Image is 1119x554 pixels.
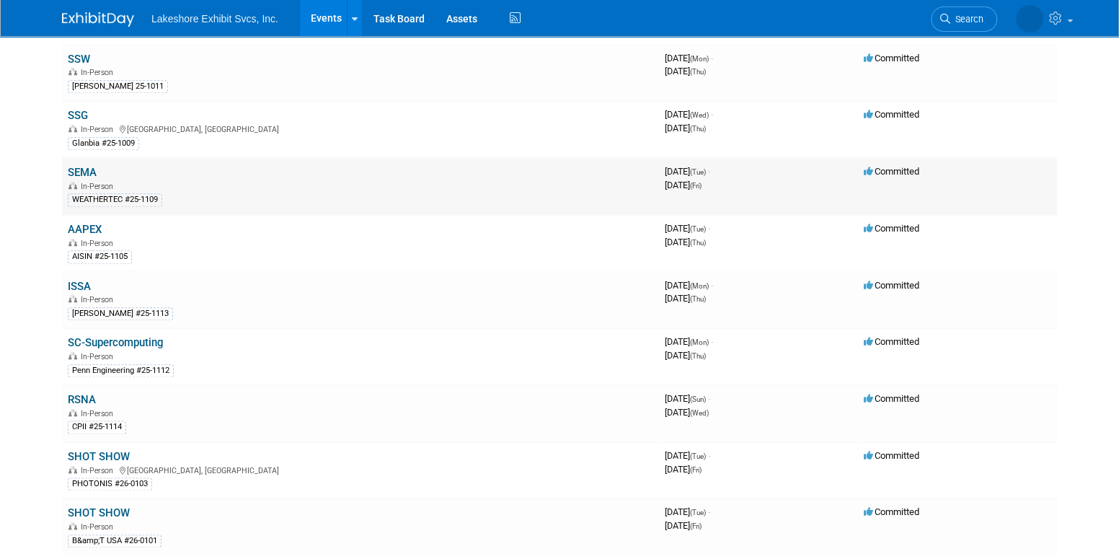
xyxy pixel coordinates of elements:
span: [DATE] [665,280,713,291]
span: [DATE] [665,223,710,234]
span: In-Person [81,239,118,248]
span: (Thu) [690,295,706,303]
span: [DATE] [665,109,713,120]
a: AAPEX [68,223,102,236]
span: (Sun) [690,395,706,403]
span: [DATE] [665,293,706,304]
span: (Mon) [690,55,709,63]
span: - [708,166,710,177]
img: In-Person Event [68,68,77,75]
div: Penn Engineering #25-1112 [68,364,174,377]
span: - [711,336,713,347]
div: WEATHERTEC #25-1109 [68,193,162,206]
span: [DATE] [665,350,706,361]
span: (Thu) [690,352,706,360]
span: (Thu) [690,239,706,247]
img: MICHELLE MOYA [1016,5,1043,32]
a: SC-Supercomputing [68,336,163,349]
span: (Tue) [690,509,706,516]
div: [PERSON_NAME] #25-1113 [68,307,173,320]
span: Committed [864,53,919,63]
img: In-Person Event [68,466,77,473]
img: In-Person Event [68,239,77,246]
div: CPII #25-1114 [68,421,126,434]
span: (Fri) [690,182,702,190]
span: [DATE] [665,336,713,347]
span: - [708,506,710,517]
span: Committed [864,450,919,461]
span: In-Person [81,522,118,532]
span: Committed [864,393,919,404]
span: [DATE] [665,506,710,517]
span: (Mon) [690,338,709,346]
span: (Wed) [690,409,709,417]
img: ExhibitDay [62,12,134,27]
span: In-Person [81,182,118,191]
span: Committed [864,109,919,120]
span: In-Person [81,352,118,361]
span: Lakeshore Exhibit Svcs, Inc. [151,13,278,25]
span: [DATE] [665,407,709,418]
span: (Tue) [690,452,706,460]
span: (Fri) [690,466,702,474]
span: In-Person [81,466,118,475]
span: - [711,109,713,120]
span: Committed [864,166,919,177]
img: In-Person Event [68,295,77,302]
div: B&amp;T USA #26-0101 [68,535,162,548]
div: [GEOGRAPHIC_DATA], [GEOGRAPHIC_DATA] [68,464,653,475]
span: Committed [864,336,919,347]
span: Committed [864,506,919,517]
span: [DATE] [665,520,702,531]
span: [DATE] [665,53,713,63]
span: In-Person [81,295,118,304]
span: (Fri) [690,522,702,530]
span: - [708,223,710,234]
span: Search [950,14,983,25]
span: [DATE] [665,123,706,133]
a: SHOT SHOW [68,450,130,463]
span: - [711,53,713,63]
a: ISSA [68,280,91,293]
span: - [711,280,713,291]
span: Committed [864,223,919,234]
div: [GEOGRAPHIC_DATA], [GEOGRAPHIC_DATA] [68,123,653,134]
span: In-Person [81,68,118,77]
img: In-Person Event [68,352,77,359]
span: (Thu) [690,125,706,133]
img: In-Person Event [68,125,77,132]
div: [PERSON_NAME] 25-1011 [68,80,168,93]
span: (Tue) [690,168,706,176]
span: [DATE] [665,450,710,461]
a: SSW [68,53,90,66]
div: AISIN #25-1105 [68,250,132,263]
a: RSNA [68,393,96,406]
div: PHOTONIS #26-0103 [68,478,152,491]
span: (Tue) [690,225,706,233]
a: SEMA [68,166,97,179]
a: SHOT SHOW [68,506,130,519]
a: Search [931,6,997,32]
div: Glanbia #25-1009 [68,137,139,150]
span: [DATE] [665,464,702,475]
span: (Wed) [690,111,709,119]
span: [DATE] [665,66,706,76]
span: - [708,393,710,404]
span: - [708,450,710,461]
img: In-Person Event [68,409,77,416]
span: [DATE] [665,180,702,190]
span: [DATE] [665,166,710,177]
span: In-Person [81,409,118,418]
span: [DATE] [665,237,706,247]
a: SSG [68,109,88,122]
span: [DATE] [665,393,710,404]
img: In-Person Event [68,182,77,189]
span: (Mon) [690,282,709,290]
span: (Thu) [690,68,706,76]
img: In-Person Event [68,522,77,529]
span: Committed [864,280,919,291]
span: In-Person [81,125,118,134]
